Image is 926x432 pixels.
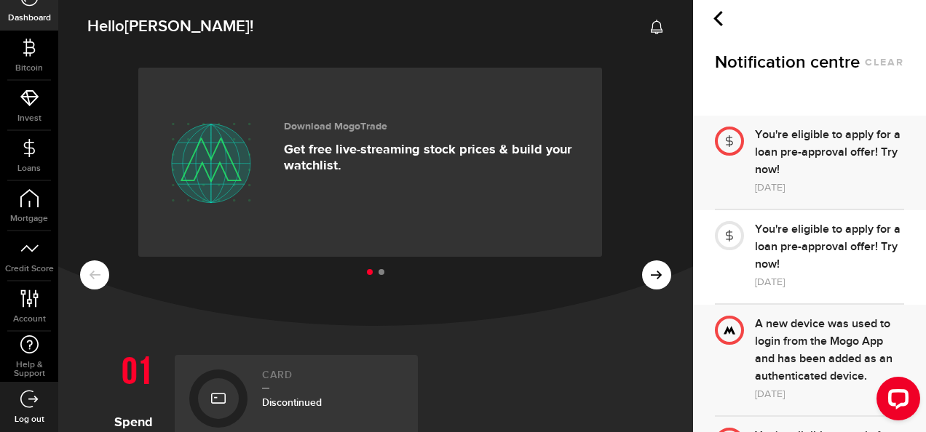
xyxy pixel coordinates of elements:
button: clear [865,57,904,68]
h2: Card [262,369,403,389]
a: Download MogoTrade Get free live-streaming stock prices & build your watchlist. [138,68,602,257]
span: Hello ! [87,12,253,42]
div: [DATE] [755,385,904,403]
div: [DATE] [755,273,904,291]
div: You're eligible to apply for a loan pre-approval offer! Try now! [755,127,904,179]
h3: Download MogoTrade [284,121,580,133]
div: [DATE] [755,179,904,196]
span: Discontinued [262,396,322,409]
div: A new device was used to login from the Mogo App and has been added as an authenticated device. [755,316,904,385]
iframe: LiveChat chat widget [865,371,926,432]
span: Notification centre [715,51,860,73]
div: You're eligible to apply for a loan pre-approval offer! Try now! [755,221,904,273]
span: [PERSON_NAME] [124,17,250,36]
p: Get free live-streaming stock prices & build your watchlist. [284,142,580,174]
